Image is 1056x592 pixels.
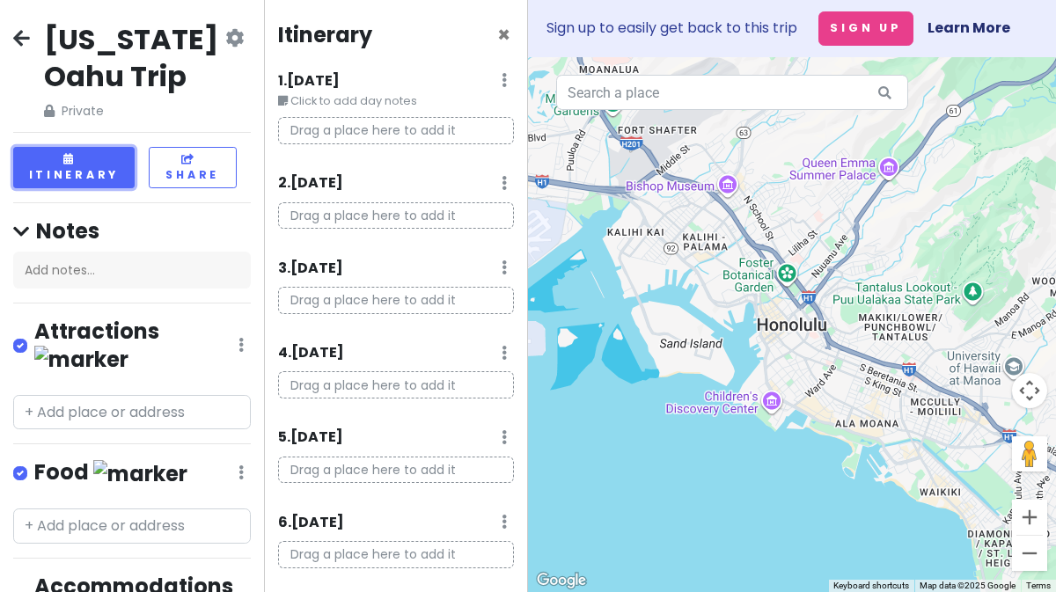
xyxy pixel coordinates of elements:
p: Drag a place here to add it [278,541,514,568]
p: Drag a place here to add it [278,117,514,144]
img: Google [532,569,590,592]
a: Learn More [928,18,1010,38]
p: Drag a place here to add it [278,371,514,398]
h6: 1 . [DATE] [278,72,340,91]
span: Close itinerary [497,20,510,49]
p: Drag a place here to add it [278,457,514,484]
span: Private [44,101,222,121]
h4: Attractions [34,318,238,374]
button: Map camera controls [1012,373,1047,408]
button: Zoom in [1012,500,1047,535]
button: Zoom out [1012,536,1047,571]
a: Open this area in Google Maps (opens a new window) [532,569,590,592]
button: Keyboard shortcuts [833,580,909,592]
input: + Add place or address [13,508,251,544]
button: Sign Up [818,11,913,46]
button: Close [497,25,510,46]
a: Terms (opens in new tab) [1026,581,1051,590]
button: Drag Pegman onto the map to open Street View [1012,436,1047,471]
input: + Add place or address [13,395,251,430]
img: marker [34,346,128,373]
p: Drag a place here to add it [278,202,514,230]
h4: Itinerary [278,21,372,48]
h2: [US_STATE] Oahu Trip [44,21,222,94]
input: Search a place [556,75,908,110]
p: Drag a place here to add it [278,287,514,314]
div: Add notes... [13,252,251,289]
span: Map data ©2025 Google [920,581,1016,590]
button: Itinerary [13,147,135,188]
img: marker [93,460,187,487]
h4: Notes [13,217,251,245]
h6: 4 . [DATE] [278,344,344,362]
h6: 6 . [DATE] [278,514,344,532]
button: Share [149,147,237,188]
small: Click to add day notes [278,92,514,110]
h6: 3 . [DATE] [278,259,343,278]
h6: 5 . [DATE] [278,428,343,447]
h6: 2 . [DATE] [278,174,343,193]
h4: Food [34,458,187,487]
